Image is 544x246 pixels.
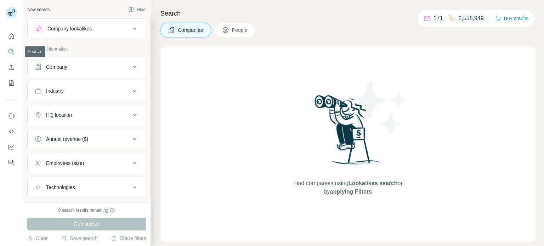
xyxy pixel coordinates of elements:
[232,27,248,34] span: People
[6,109,17,122] button: Use Surfe on LinkedIn
[6,141,17,153] button: Dashboard
[495,13,528,23] button: Buy credits
[28,155,146,172] button: Employees (size)
[348,76,412,139] img: Surfe Illustration - Stars
[111,235,146,242] button: Share filters
[28,179,146,196] button: Technologies
[433,14,443,23] p: 171
[330,189,372,195] span: applying Filters
[311,93,385,172] img: Surfe Illustration - Woman searching with binoculars
[348,180,398,186] span: Lookalikes search
[46,111,72,119] div: HQ location
[291,179,404,196] span: Find companies using or by
[6,61,17,74] button: Enrich CSV
[6,156,17,169] button: Feedback
[6,30,17,42] button: Quick start
[178,27,204,34] span: Companies
[28,20,146,37] button: Company lookalikes
[27,235,47,242] button: Clear
[27,46,146,52] p: Company information
[46,63,67,70] div: Company
[46,136,88,143] div: Annual revenue ($)
[28,131,146,148] button: Annual revenue ($)
[123,4,151,15] button: Hide
[459,14,484,23] p: 2,558,949
[28,107,146,124] button: HQ location
[6,125,17,138] button: Use Surfe API
[61,235,97,242] button: Save search
[46,87,64,95] div: Industry
[160,8,535,18] h4: Search
[28,58,146,75] button: Company
[27,6,50,13] div: New search
[28,82,146,99] button: Industry
[6,45,17,58] button: Search
[58,207,115,213] div: 0 search results remaining
[46,184,75,191] div: Technologies
[6,76,17,89] button: My lists
[47,25,92,32] div: Company lookalikes
[46,160,84,167] div: Employees (size)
